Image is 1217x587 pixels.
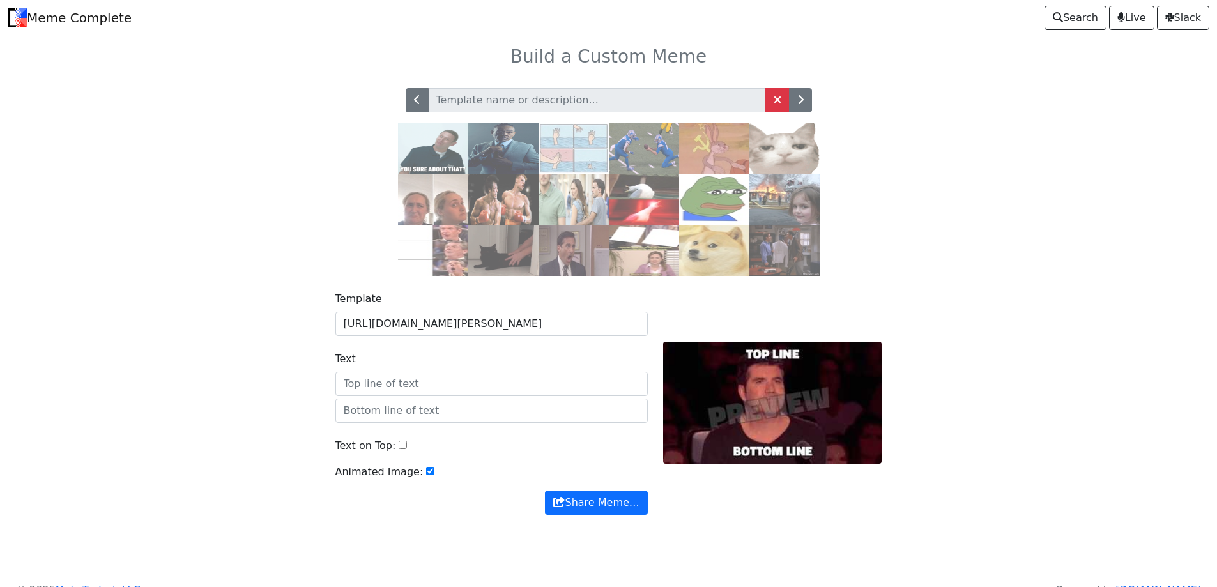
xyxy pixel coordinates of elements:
img: yq9c3k85m34.png [468,123,539,174]
img: XNiuw4g.gif [398,123,468,174]
img: E9gzAu.gif [749,225,820,276]
img: doge.jpg [679,225,749,276]
input: Template name or description... [428,88,766,112]
img: vince.jpg [398,225,468,276]
img: smug-smug-idiot.png [749,123,820,174]
label: Animated Image: [335,464,424,480]
span: Slack [1165,10,1201,26]
span: Live [1117,10,1146,26]
a: Slack [1157,6,1209,30]
input: Top line of text [335,372,648,396]
img: drowning.jpg [539,123,609,174]
input: Bottom line of text [335,399,648,423]
label: Template [335,291,382,307]
img: cbb.jpg [679,123,749,174]
img: sadfrog.jpg [679,174,749,225]
img: lrJm3yw.jpeg [609,123,679,174]
a: Search [1045,6,1106,30]
img: rocky_ivandrago.jpg [468,174,539,225]
button: Share Meme… [545,491,647,515]
img: michael-scott.jpg [539,225,609,276]
img: Meme Complete [8,8,27,27]
a: Meme Complete [8,5,132,31]
img: thief-stealing.gif [468,225,539,276]
a: Live [1109,6,1154,30]
input: Background Image URL [335,312,648,336]
img: kombucha.jpg [398,174,468,225]
label: Text on Top: [335,438,396,454]
img: disastergirl.jpg [749,174,820,225]
img: same.jpg [609,225,679,276]
img: seagull.jpg [609,174,679,225]
h3: Build a Custom Meme [195,46,1023,68]
label: Text [335,351,356,367]
img: dg.jpg [539,174,609,225]
span: Search [1053,10,1098,26]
